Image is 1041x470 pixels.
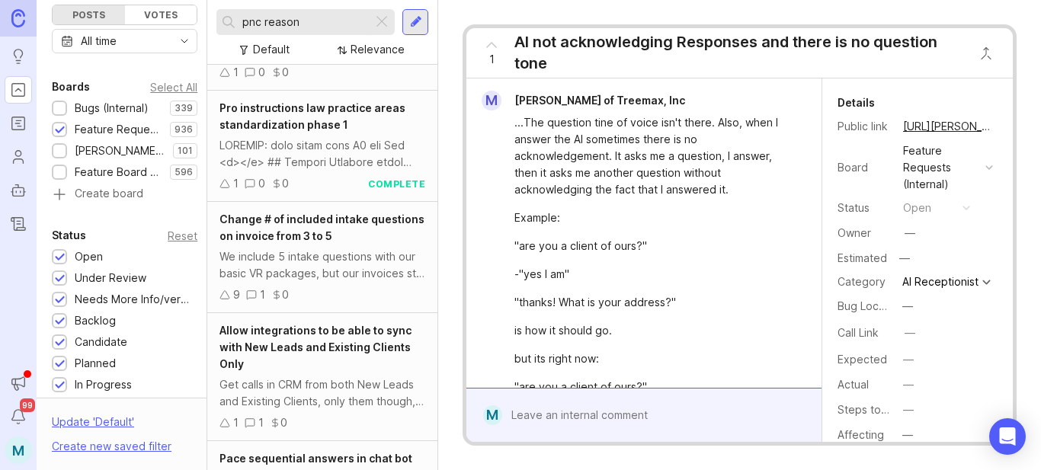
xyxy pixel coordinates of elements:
[258,414,264,431] div: 1
[483,405,502,425] div: M
[514,31,963,74] div: AI not acknowledging Responses and there is no question tone
[514,209,791,226] div: Example:
[219,101,405,131] span: Pro instructions law practice areas standardization phase 1
[902,298,913,315] div: —
[514,322,791,339] div: is how it should go.
[242,14,367,30] input: Search...
[233,414,239,431] div: 1
[75,334,127,350] div: Candidate
[253,41,290,58] div: Default
[11,9,25,27] img: Canny Home
[52,78,90,96] div: Boards
[219,137,425,171] div: LOREMIP: dolo sitam cons A0 eli Sed <d></e> ## Tempori Utlabore etdol mag aliquaeni adm venia qui...
[258,64,265,81] div: 0
[75,376,132,393] div: In Progress
[902,427,913,443] div: —
[514,238,791,254] div: "are you a client of ours?"
[233,286,240,303] div: 9
[125,5,197,24] div: Votes
[472,91,697,110] a: M[PERSON_NAME] of Treemax, Inc
[233,64,239,81] div: 1
[178,145,193,157] p: 101
[168,232,197,240] div: Reset
[282,175,289,192] div: 0
[514,379,791,395] div: "are you a client of ours?"
[514,94,685,107] span: [PERSON_NAME] of Treemax, Inc
[898,400,918,420] button: Steps to Reproduce
[75,355,116,372] div: Planned
[903,401,914,418] div: —
[5,110,32,137] a: Roadmaps
[81,33,117,50] div: All time
[75,248,103,265] div: Open
[75,100,149,117] div: Bugs (Internal)
[514,294,791,311] div: "thanks! What is your address?"
[838,200,891,216] div: Status
[52,226,86,245] div: Status
[898,117,998,136] a: [URL][PERSON_NAME]
[5,177,32,204] a: Autopilot
[219,213,424,242] span: Change # of included intake questions on invoice from 3 to 5
[172,35,197,47] svg: toggle icon
[903,142,979,193] div: Feature Requests (Internal)
[898,375,918,395] button: Actual
[75,270,146,286] div: Under Review
[280,414,287,431] div: 0
[75,291,190,308] div: Needs More Info/verif/repro
[903,351,914,368] div: —
[20,398,35,412] span: 99
[207,313,437,441] a: Allow integrations to be able to sync with New Leads and Existing Clients OnlyGet calls in CRM fr...
[175,166,193,178] p: 596
[838,273,891,290] div: Category
[52,414,134,438] div: Update ' Default '
[368,177,425,190] div: complete
[838,353,887,366] label: Expected
[282,64,289,81] div: 0
[971,38,1001,69] button: Close button
[838,299,904,312] label: Bug Location
[75,121,162,138] div: Feature Requests (Internal)
[233,175,239,192] div: 1
[905,325,915,341] div: —
[838,118,891,135] div: Public link
[75,312,116,329] div: Backlog
[5,76,32,104] a: Portal
[838,326,879,339] label: Call Link
[5,43,32,70] a: Ideas
[838,225,891,241] div: Owner
[75,164,162,181] div: Feature Board Sandbox [DATE]
[514,114,791,198] div: ...The question tine of voice isn't there. Also, when I answer the AI sometimes there is no ackno...
[895,248,914,268] div: —
[838,94,875,112] div: Details
[75,142,165,159] div: [PERSON_NAME] (Public)
[282,286,289,303] div: 0
[838,253,887,264] div: Estimated
[989,418,1026,455] div: Open Intercom Messenger
[52,188,197,202] a: Create board
[219,324,412,370] span: Allow integrations to be able to sync with New Leads and Existing Clients Only
[53,5,125,24] div: Posts
[838,378,869,391] label: Actual
[903,376,914,393] div: —
[5,403,32,430] button: Notifications
[905,225,915,241] div: —
[207,91,437,202] a: Pro instructions law practice areas standardization phase 1LOREMIP: dolo sitam cons A0 eli Sed <d...
[258,175,265,192] div: 0
[838,159,891,176] div: Board
[219,248,425,282] div: We include 5 intake questions with our basic VR packages, but our invoices still only say 3. This...
[514,266,791,283] div: -"yes I am"
[5,143,32,171] a: Users
[207,202,437,313] a: Change # of included intake questions on invoice from 3 to 5We include 5 intake questions with ou...
[838,403,941,416] label: Steps to Reproduce
[5,210,32,238] a: Changelog
[838,428,884,441] label: Affecting
[351,41,405,58] div: Relevance
[900,323,920,343] button: Call Link
[5,436,32,464] button: M
[5,369,32,397] button: Announcements
[514,350,791,367] div: but its right now:
[175,102,193,114] p: 339
[219,376,425,410] div: Get calls in CRM from both New Leads and Existing Clients, only them though, no other types of ca...
[175,123,193,136] p: 936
